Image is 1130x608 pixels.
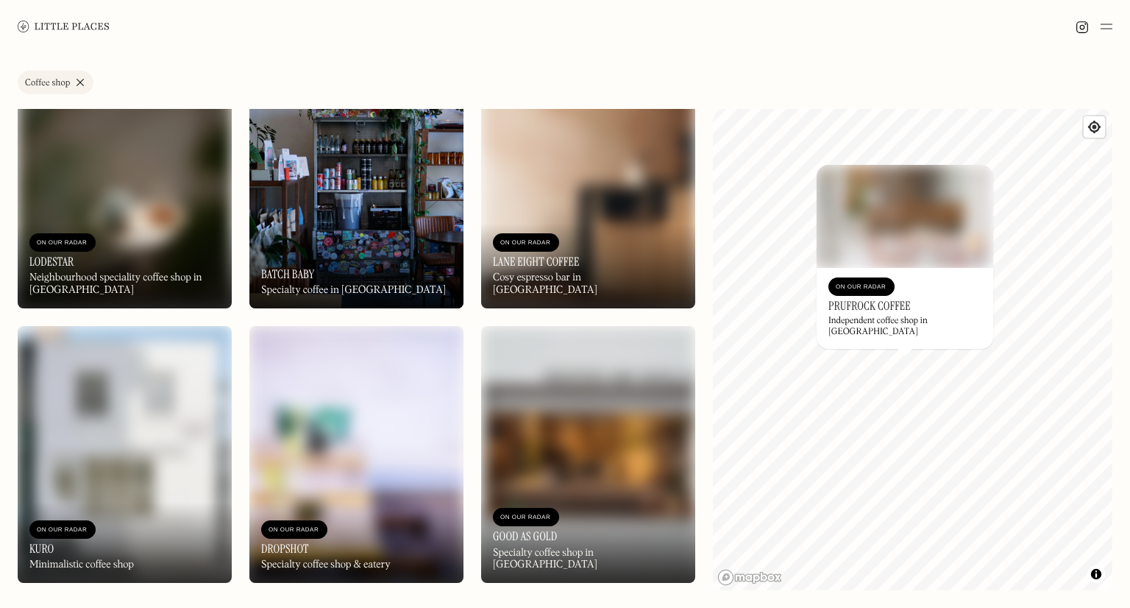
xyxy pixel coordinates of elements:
div: Coffee shop [25,79,70,88]
a: KuroKuroOn Our RadarKuroMinimalistic coffee shop [18,326,232,583]
img: Lodestar [18,52,232,308]
div: On Our Radar [37,236,88,250]
a: Batch BabyBatch BabyBatch BabySpecialty coffee in [GEOGRAPHIC_DATA] [249,52,463,308]
span: Toggle attribution [1092,566,1101,582]
div: On Our Radar [500,510,552,525]
a: Coffee shop [18,71,93,94]
h3: Good As Gold [493,529,557,543]
a: Mapbox homepage [717,569,782,586]
div: On Our Radar [269,523,320,537]
h3: Prufrock Coffee [828,299,911,313]
img: Batch Baby [249,52,463,308]
button: Find my location [1084,116,1105,138]
h3: Lodestar [29,255,74,269]
div: Cosy espresso bar in [GEOGRAPHIC_DATA] [493,272,683,297]
div: On Our Radar [500,236,552,250]
div: Independent coffee shop in [GEOGRAPHIC_DATA] [828,316,981,337]
a: Prufrock CoffeePrufrock CoffeeOn Our RadarPrufrock CoffeeIndependent coffee shop in [GEOGRAPHIC_D... [817,165,993,349]
a: DropShotDropShotOn Our RadarDropShotSpecialty coffee shop & eatery [249,326,463,583]
img: Good As Gold [481,326,695,583]
div: Specialty coffee shop in [GEOGRAPHIC_DATA] [493,547,683,572]
div: Specialty coffee in [GEOGRAPHIC_DATA] [261,284,446,297]
h3: Batch Baby [261,267,314,281]
img: Prufrock Coffee [817,165,993,268]
a: Good As GoldGood As GoldOn Our RadarGood As GoldSpecialty coffee shop in [GEOGRAPHIC_DATA] [481,326,695,583]
div: Minimalistic coffee shop [29,559,134,571]
div: On Our Radar [37,523,88,537]
h3: DropShot [261,542,309,556]
img: Kuro [18,326,232,583]
div: On Our Radar [836,280,887,294]
img: Lane Eight Coffee [481,52,695,308]
img: DropShot [249,326,463,583]
h3: Kuro [29,542,54,556]
div: Neighbourhood speciality coffee shop in [GEOGRAPHIC_DATA] [29,272,220,297]
button: Toggle attribution [1087,565,1105,583]
canvas: Map [713,109,1112,590]
div: Specialty coffee shop & eatery [261,559,391,571]
a: LodestarLodestarOn Our RadarLodestarNeighbourhood speciality coffee shop in [GEOGRAPHIC_DATA] [18,52,232,308]
h3: Lane Eight Coffee [493,255,579,269]
a: Lane Eight CoffeeLane Eight CoffeeOn Our RadarLane Eight CoffeeCosy espresso bar in [GEOGRAPHIC_D... [481,52,695,308]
